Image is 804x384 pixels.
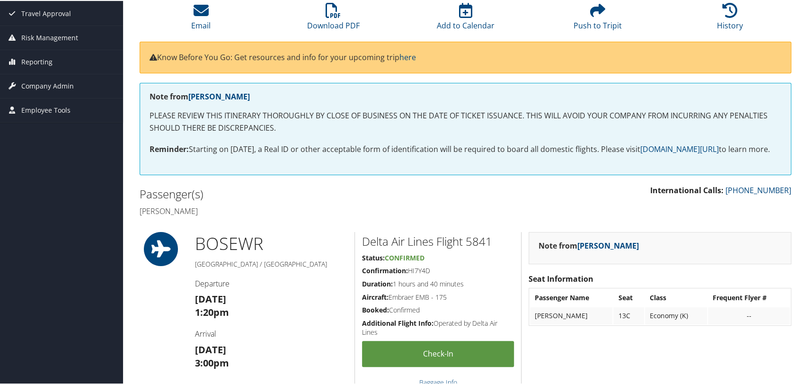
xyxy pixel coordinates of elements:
[645,288,707,305] th: Class
[362,304,389,313] strong: Booked:
[188,90,250,101] a: [PERSON_NAME]
[362,265,408,274] strong: Confirmation:
[385,252,424,261] span: Confirmed
[530,288,613,305] th: Passenger Name
[613,288,644,305] th: Seat
[362,252,385,261] strong: Status:
[195,231,347,255] h1: BOS EWR
[613,306,644,323] td: 13C
[362,232,514,249] h2: Delta Air Lines Flight 5841
[195,305,229,318] strong: 1:20pm
[708,288,790,305] th: Frequent Flyer #
[191,7,211,30] a: Email
[650,184,724,195] strong: International Calls:
[195,342,226,355] strong: [DATE]
[362,318,514,336] h5: Operated by Delta Air Lines
[529,273,593,283] strong: Seat Information
[725,184,791,195] a: [PHONE_NUMBER]
[150,143,189,153] strong: Reminder:
[717,7,743,30] a: History
[362,265,514,275] h5: HI7Y4D
[362,340,514,366] a: Check-in
[195,328,347,338] h4: Arrival
[195,356,229,368] strong: 3:00pm
[539,240,639,250] strong: Note from
[645,306,707,323] td: Economy (K)
[150,51,781,63] p: Know Before You Go: Get resources and info for your upcoming trip
[195,277,347,288] h4: Departure
[21,49,53,73] span: Reporting
[362,318,433,327] strong: Additional Flight Info:
[399,51,416,62] a: here
[150,109,781,133] p: PLEASE REVIEW THIS ITINERARY THOROUGHLY BY CLOSE OF BUSINESS ON THE DATE OF TICKET ISSUANCE. THIS...
[21,73,74,97] span: Company Admin
[362,278,393,287] strong: Duration:
[140,205,459,215] h4: [PERSON_NAME]
[577,240,639,250] a: [PERSON_NAME]
[362,278,514,288] h5: 1 hours and 40 minutes
[574,7,622,30] a: Push to Tripit
[195,292,226,304] strong: [DATE]
[362,304,514,314] h5: Confirmed
[21,1,71,25] span: Travel Approval
[713,311,785,319] div: --
[150,143,781,155] p: Starting on [DATE], a Real ID or other acceptable form of identification will be required to boar...
[640,143,719,153] a: [DOMAIN_NAME][URL]
[150,90,250,101] strong: Note from
[362,292,389,301] strong: Aircraft:
[530,306,613,323] td: [PERSON_NAME]
[21,25,78,49] span: Risk Management
[436,7,494,30] a: Add to Calendar
[362,292,514,301] h5: Embraer EMB - 175
[140,185,459,201] h2: Passenger(s)
[21,98,71,121] span: Employee Tools
[195,259,347,268] h5: [GEOGRAPHIC_DATA] / [GEOGRAPHIC_DATA]
[307,7,360,30] a: Download PDF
